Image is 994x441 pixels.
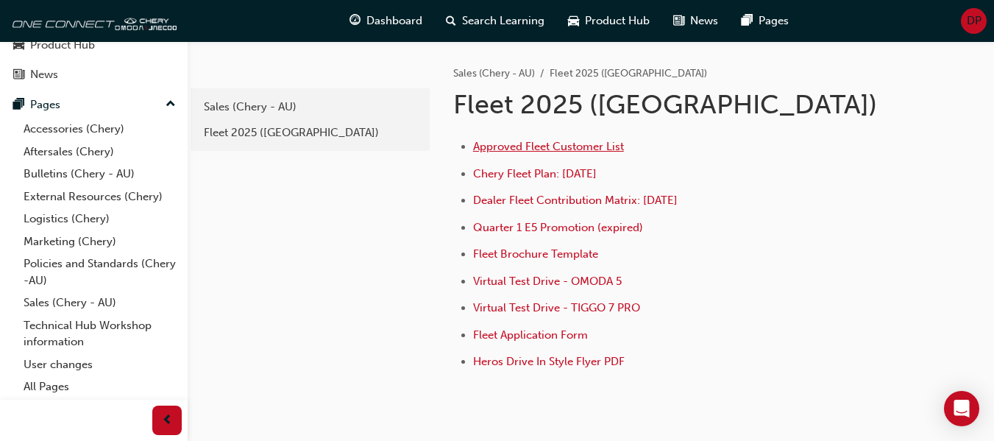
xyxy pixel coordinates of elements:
[453,67,535,80] a: Sales (Chery - AU)
[18,118,182,141] a: Accessories (Chery)
[204,99,416,116] div: Sales (Chery - AU)
[742,12,753,30] span: pages-icon
[967,13,981,29] span: DP
[18,208,182,230] a: Logistics (Chery)
[473,355,625,368] a: Heros Drive In Style Flyer PDF
[338,6,434,36] a: guage-iconDashboard
[196,94,424,120] a: Sales (Chery - AU)
[453,88,882,121] h1: Fleet 2025 ([GEOGRAPHIC_DATA])
[473,275,622,288] a: Virtual Test Drive - OMODA 5
[434,6,556,36] a: search-iconSearch Learning
[13,39,24,52] span: car-icon
[166,95,176,114] span: up-icon
[6,91,182,119] button: Pages
[673,12,684,30] span: news-icon
[473,167,597,180] a: Chery Fleet Plan: [DATE]
[30,37,95,54] div: Product Hub
[18,292,182,314] a: Sales (Chery - AU)
[18,314,182,353] a: Technical Hub Workshop information
[196,120,424,146] a: Fleet 2025 ([GEOGRAPHIC_DATA])
[6,61,182,88] a: News
[13,99,24,112] span: pages-icon
[462,13,544,29] span: Search Learning
[961,8,987,34] button: DP
[30,96,60,113] div: Pages
[18,163,182,186] a: Bulletins (Chery - AU)
[366,13,422,29] span: Dashboard
[690,13,718,29] span: News
[349,12,361,30] span: guage-icon
[473,301,640,314] a: Virtual Test Drive - TIGGO 7 PRO
[568,12,579,30] span: car-icon
[18,186,182,208] a: External Resources (Chery)
[204,124,416,141] div: Fleet 2025 ([GEOGRAPHIC_DATA])
[446,12,456,30] span: search-icon
[18,375,182,398] a: All Pages
[473,247,598,261] a: Fleet Brochure Template
[661,6,730,36] a: news-iconNews
[473,140,624,153] a: Approved Fleet Customer List
[6,32,182,59] a: Product Hub
[944,391,979,426] div: Open Intercom Messenger
[18,141,182,163] a: Aftersales (Chery)
[473,221,643,234] a: Quarter 1 E5 Promotion (expired)
[550,66,707,82] li: Fleet 2025 ([GEOGRAPHIC_DATA])
[585,13,650,29] span: Product Hub
[13,68,24,82] span: news-icon
[162,412,173,430] span: prev-icon
[759,13,789,29] span: Pages
[730,6,800,36] a: pages-iconPages
[7,6,177,35] img: oneconnect
[18,353,182,376] a: User changes
[30,66,58,83] div: News
[556,6,661,36] a: car-iconProduct Hub
[18,230,182,253] a: Marketing (Chery)
[473,328,588,342] a: Fleet Application Form
[473,194,678,207] a: Dealer Fleet Contribution Matrix: [DATE]
[18,253,182,292] a: Policies and Standards (Chery -AU)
